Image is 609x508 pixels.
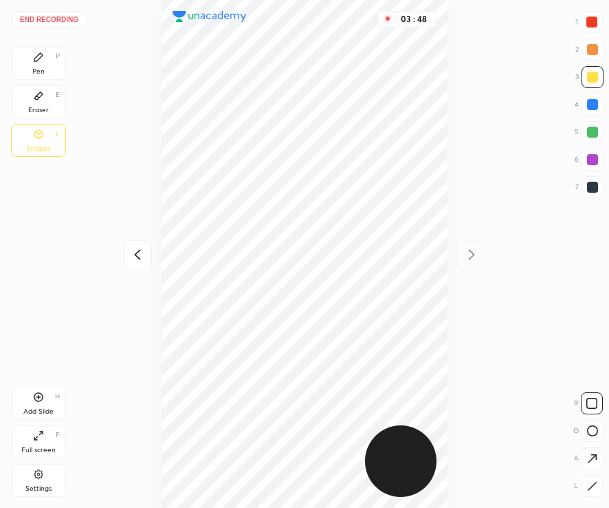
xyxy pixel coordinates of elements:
[25,485,52,492] div: Settings
[55,393,60,400] div: H
[575,176,604,198] div: 7
[574,392,603,414] div: R
[397,14,430,24] div: 03 : 48
[32,68,45,75] div: Pen
[21,447,56,454] div: Full screen
[56,130,60,137] div: L
[11,11,87,28] button: End recording
[575,94,604,116] div: 4
[575,11,603,33] div: 1
[573,420,604,442] div: O
[575,39,604,61] div: 2
[574,475,603,497] div: L
[574,447,604,469] div: A
[56,92,60,98] div: E
[56,432,60,438] div: F
[56,53,60,60] div: P
[27,145,50,152] div: Shapes
[23,408,54,415] div: Add Slide
[173,11,247,22] img: logo.38c385cc.svg
[575,66,604,88] div: 3
[28,107,49,114] div: Eraser
[575,149,604,171] div: 6
[575,121,604,143] div: 5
